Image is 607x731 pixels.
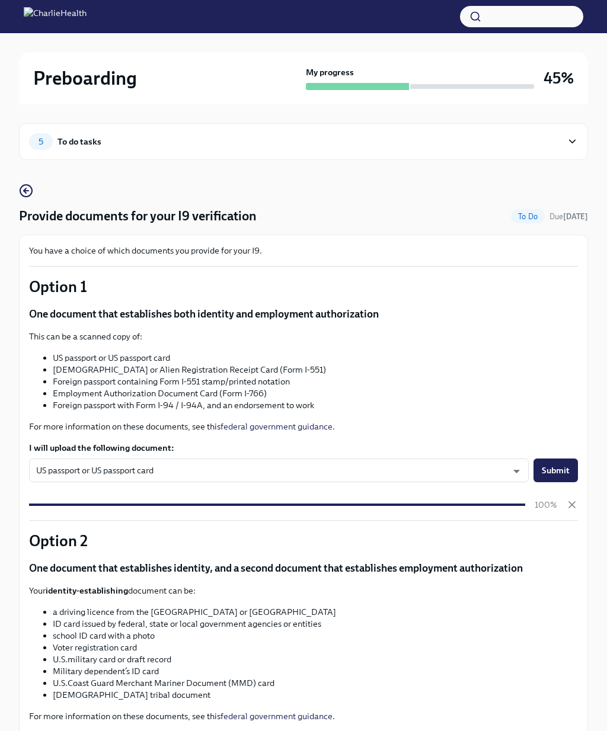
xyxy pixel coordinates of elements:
[19,207,257,225] h4: Provide documents for your I9 verification
[221,421,333,432] a: federal government guidance
[550,211,588,222] span: September 4th, 2025 08:00
[29,307,578,321] p: One document that establishes both identity and employment authorization
[29,276,578,297] p: Option 1
[306,66,354,78] strong: My progress
[535,499,557,511] p: 100%
[566,499,578,511] button: Cancel
[53,653,578,665] li: U.S.military card or draft record
[53,630,578,642] li: school ID card with a photo
[53,364,578,376] li: [DEMOGRAPHIC_DATA] or Alien Registration Receipt Card (Form I-551)
[53,677,578,689] li: U.S.Coast Guard Merchant Mariner Document (MMD) card
[29,442,578,454] label: I will upload the following document:
[53,642,578,653] li: Voter registration card
[511,212,545,221] span: To Do
[29,331,578,342] p: This can be a scanned copy of:
[53,618,578,630] li: ID card issued by federal, state or local government agencies or entities
[29,530,578,552] p: Option 2
[53,352,578,364] li: US passport or US passport card
[563,212,588,221] strong: [DATE]
[550,212,588,221] span: Due
[533,459,578,482] button: Submit
[29,245,578,257] p: You have a choice of which documents you provide for your I9.
[53,689,578,701] li: [DEMOGRAPHIC_DATA] tribal document
[221,711,333,722] a: federal government guidance
[53,606,578,618] li: a driving licence from the [GEOGRAPHIC_DATA] or [GEOGRAPHIC_DATA]
[31,137,50,146] span: 5
[33,66,137,90] h2: Preboarding
[57,135,101,148] div: To do tasks
[29,585,578,597] p: Your document can be:
[29,561,578,575] p: One document that establishes identity, and a second document that establishes employment authori...
[53,387,578,399] li: Employment Authorization Document Card (Form I-766)
[29,459,529,482] div: US passport or US passport card
[53,399,578,411] li: Foreign passport with Form I-94 / I-94A, and an endorsement to work
[53,376,578,387] li: Foreign passport containing Form I-551 stamp/printed notation
[542,464,570,476] span: Submit
[544,68,574,89] h3: 45%
[29,421,578,432] p: For more information on these documents, see this .
[29,710,578,722] p: For more information on these documents, see this .
[53,665,578,677] li: Military dependent’s ID card
[24,7,87,26] img: CharlieHealth
[46,585,128,596] strong: identity-establishing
